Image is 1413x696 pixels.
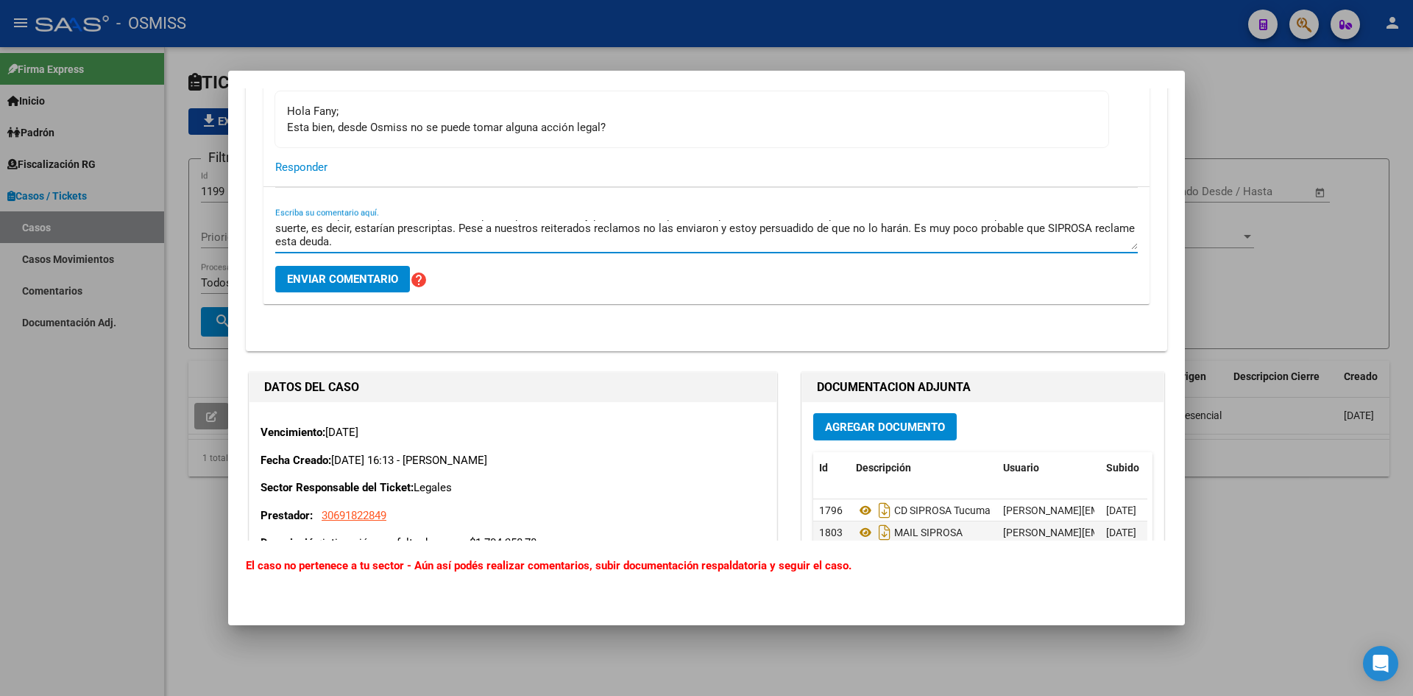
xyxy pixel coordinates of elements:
p: Legales [261,479,765,496]
datatable-header-cell: Id [813,452,850,484]
strong: Vencimiento: [261,426,325,439]
i: Descargar documento [875,521,894,544]
strong: Prestador: [261,509,313,522]
span: Usuario [1003,462,1039,474]
div: 1803 [819,524,844,541]
span: Responder [275,161,327,174]
span: Subido [1106,462,1139,474]
span: 30691822849 [322,509,386,522]
div: Open Intercom Messenger [1363,646,1398,681]
strong: Fecha Creado: [261,454,331,467]
button: Enviar comentario [275,266,410,292]
datatable-header-cell: Descripción [850,452,997,484]
span: [PERSON_NAME][EMAIL_ADDRESS][PERSON_NAME][DOMAIN_NAME] - [PERSON_NAME] [1003,505,1410,516]
span: [DATE] [1106,527,1136,538]
span: [PERSON_NAME][EMAIL_ADDRESS][PERSON_NAME][DOMAIN_NAME] - [PERSON_NAME] [1003,527,1410,538]
div: Hola Fany; Esta bien, desde Osmiss no se puede tomar alguna acción legal? [287,103,1097,136]
mat-icon: help [410,271,428,289]
span: [DATE] [1106,505,1136,516]
span: MAIL SIPROSA [894,527,963,538]
span: CD SIPROSA Tucuman [894,505,996,516]
i: Descargar documento [875,499,894,522]
datatable-header-cell: Subido [1100,452,1174,484]
div: 1796 [819,502,844,519]
strong: DATOS DEL CASO [264,380,359,394]
b: El caso no pertenece a tu sector - Aún así podés realizar comentarios, subir documentación respal... [246,559,851,572]
strong: Sector Responsable del Ticket: [261,481,414,494]
p: intimación por falta de pagos $1.704.358,78 [261,535,765,552]
span: Enviar comentario [287,273,398,286]
p: [DATE] [261,424,765,441]
h1: DOCUMENTACION ADJUNTA [817,379,1149,396]
p: [DATE] 16:13 - [PERSON_NAME] [261,452,765,469]
datatable-header-cell: Usuario [997,452,1100,484]
span: Agregar Documento [825,421,945,434]
span: Descripción [856,462,911,474]
button: Agregar Documento [813,413,957,440]
button: Responder [275,154,327,180]
strong: Descripción: [261,536,322,549]
span: Id [819,462,828,474]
